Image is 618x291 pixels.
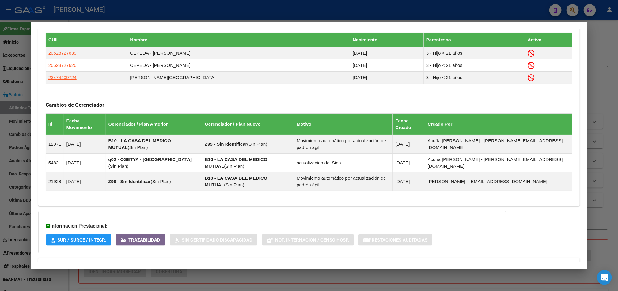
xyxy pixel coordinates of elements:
strong: q02 - OSETYA - [GEOGRAPHIC_DATA] [108,157,192,162]
span: Sin Plan [129,145,146,150]
button: Prestaciones Auditadas [358,234,432,246]
td: ( ) [202,154,294,172]
td: [DATE] [393,154,425,172]
span: Sin Plan [249,141,266,147]
td: 3 - Hijo < 21 años [424,47,525,59]
td: [DATE] [393,172,425,191]
strong: Z99 - Sin Identificar [108,179,151,184]
span: 20528727639 [48,50,77,56]
span: Sin Plan [152,179,169,184]
td: ( ) [106,135,202,154]
th: Fecha Movimiento [64,114,106,135]
span: 20528727620 [48,63,77,68]
button: SUR / SURGE / INTEGR. [46,234,111,246]
td: [PERSON_NAME] - [EMAIL_ADDRESS][DOMAIN_NAME] [425,172,572,191]
span: SUR / SURGE / INTEGR. [57,237,106,243]
td: ( ) [106,172,202,191]
td: 3 - Hijo < 21 años [424,59,525,71]
span: Sin Plan [226,163,243,169]
mat-expansion-panel-header: Aportes y Contribuciones del Afiliado: 27272299671 [38,258,580,273]
th: Parentesco [424,33,525,47]
td: [DATE] [393,135,425,154]
span: Sin Certificado Discapacidad [182,237,252,243]
strong: B10 - LA CASA DEL MEDICO MUTUAL [108,138,171,150]
td: [DATE] [64,154,106,172]
td: [DATE] [64,135,106,154]
td: [DATE] [350,59,424,71]
td: [DATE] [350,71,424,84]
td: 12971 [46,135,64,154]
th: Motivo [294,114,393,135]
td: Acuña [PERSON_NAME] - [PERSON_NAME][EMAIL_ADDRESS][DOMAIN_NAME] [425,154,572,172]
button: Sin Certificado Discapacidad [170,234,257,246]
div: Open Intercom Messenger [597,270,612,285]
th: Id [46,114,64,135]
td: ( ) [202,135,294,154]
span: Sin Plan [110,163,127,169]
th: Nacimiento [350,33,424,47]
td: Acuña [PERSON_NAME] - [PERSON_NAME][EMAIL_ADDRESS][DOMAIN_NAME] [425,135,572,154]
td: [DATE] [350,47,424,59]
td: 21928 [46,172,64,191]
span: 23474409724 [48,75,77,80]
h3: Información Prestacional: [46,222,499,230]
span: Not. Internacion / Censo Hosp. [275,237,349,243]
td: [PERSON_NAME][GEOGRAPHIC_DATA] [127,71,350,84]
strong: Z99 - Sin Identificar [205,141,247,147]
td: ( ) [202,172,294,191]
td: CEPEDA - [PERSON_NAME] [127,59,350,71]
strong: B10 - LA CASA DEL MEDICO MUTUAL [205,157,267,169]
th: Gerenciador / Plan Anterior [106,114,202,135]
th: CUIL [46,33,127,47]
strong: B10 - LA CASA DEL MEDICO MUTUAL [205,175,267,187]
button: Trazabilidad [116,234,165,246]
span: Sin Plan [226,182,243,187]
span: Trazabilidad [128,237,160,243]
td: [DATE] [64,172,106,191]
td: CEPEDA - [PERSON_NAME] [127,47,350,59]
button: Not. Internacion / Censo Hosp. [262,234,354,246]
th: Gerenciador / Plan Nuevo [202,114,294,135]
td: 3 - Hijo < 21 años [424,71,525,84]
th: Nombre [127,33,350,47]
h3: Cambios de Gerenciador [46,101,572,108]
span: Prestaciones Auditadas [369,237,427,243]
th: Fecha Creado [393,114,425,135]
td: 5482 [46,154,64,172]
th: Creado Por [425,114,572,135]
td: actualizacion del Sios [294,154,393,172]
td: ( ) [106,154,202,172]
td: Movimiento automático por actualización de padrón ágil [294,135,393,154]
th: Activo [525,33,572,47]
td: Movimiento automático por actualización de padrón ágil [294,172,393,191]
